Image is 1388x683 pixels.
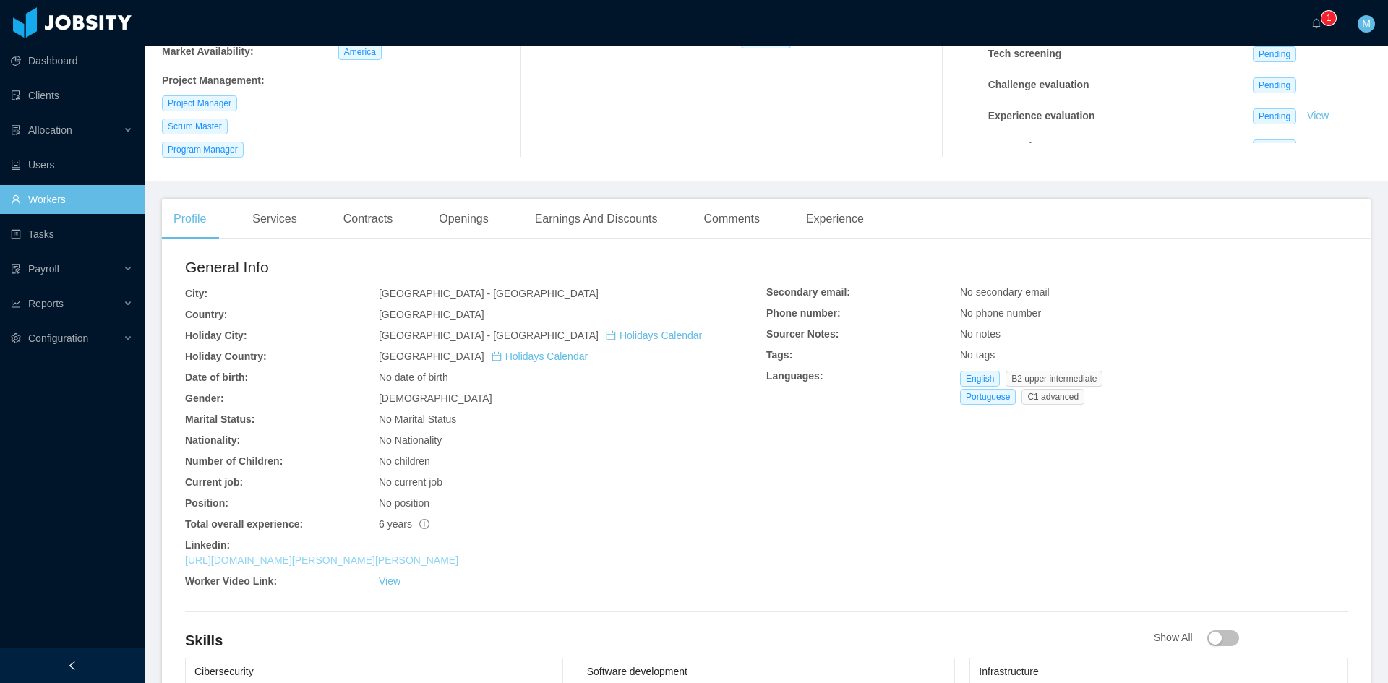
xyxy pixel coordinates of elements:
a: icon: calendarHolidays Calendar [606,330,702,341]
span: America [338,44,382,60]
b: Phone number: [766,307,841,319]
b: Market Availability: [162,46,254,57]
a: View [379,575,400,587]
b: Linkedin: [185,539,230,551]
span: Show All [1154,632,1239,643]
div: Profile [162,199,218,239]
b: Current job: [185,476,243,488]
span: Pending [1253,77,1296,93]
span: Pending [1253,108,1296,124]
b: City: [185,288,207,299]
span: [DEMOGRAPHIC_DATA] [379,392,492,404]
sup: 1 [1321,11,1336,25]
span: Pending [1253,46,1296,62]
span: Reports [28,298,64,309]
span: Configuration [28,332,88,344]
span: Program Manager [162,142,244,158]
span: No phone number [960,307,1041,319]
i: icon: solution [11,125,21,135]
span: M [1362,15,1371,33]
b: Tags: [766,349,792,361]
div: Services [241,199,308,239]
a: icon: profileTasks [11,220,133,249]
span: No secondary email [960,286,1050,298]
div: Contracts [332,199,404,239]
b: Marital Status: [185,413,254,425]
div: No tags [960,348,1348,363]
b: Languages: [766,370,823,382]
span: Project Manager [162,95,237,111]
span: [GEOGRAPHIC_DATA] [379,309,484,320]
b: Gender: [185,392,224,404]
span: Payroll [28,263,59,275]
i: icon: line-chart [11,298,21,309]
span: Pending [1253,139,1296,155]
span: info-circle [419,519,429,529]
span: English [960,371,1000,387]
span: Allocation [28,124,72,136]
b: Secondary email: [766,286,850,298]
a: [URL][DOMAIN_NAME][PERSON_NAME][PERSON_NAME] [185,554,458,566]
i: icon: file-protect [11,264,21,274]
b: Project Management : [162,74,265,86]
b: Number of Children: [185,455,283,467]
h4: Skills [185,630,1154,650]
i: icon: calendar [492,351,502,361]
b: Holiday City: [185,330,247,341]
b: Sourcer Notes: [766,328,839,340]
span: Scrum Master [162,119,228,134]
a: icon: robotUsers [11,150,133,179]
span: No children [379,455,430,467]
a: icon: auditClients [11,81,133,110]
span: B2 upper intermediate [1006,371,1102,387]
b: Holiday Country: [185,351,267,362]
span: [GEOGRAPHIC_DATA] - [GEOGRAPHIC_DATA] [379,288,599,299]
span: C1 advanced [1021,389,1084,405]
span: No notes [960,328,1001,340]
b: Country: [185,309,227,320]
span: No current job [379,476,442,488]
span: 6 years [379,518,429,530]
span: No position [379,497,429,509]
span: No Marital Status [379,413,456,425]
h2: General Info [185,256,766,279]
div: Comments [693,199,771,239]
span: [GEOGRAPHIC_DATA] [379,351,588,362]
strong: Experience evaluation [988,110,1095,121]
i: icon: bell [1311,18,1321,28]
div: Openings [427,199,500,239]
span: [GEOGRAPHIC_DATA] - [GEOGRAPHIC_DATA] [379,330,702,341]
p: 1 [1327,11,1332,25]
span: Portuguese [960,389,1016,405]
div: Earnings And Discounts [523,199,669,239]
b: Worker Video Link: [185,575,277,587]
b: Total overall experience: [185,518,303,530]
strong: Challenge evaluation [988,79,1089,90]
a: icon: pie-chartDashboard [11,46,133,75]
b: Position: [185,497,228,509]
span: No date of birth [379,371,448,383]
b: Date of birth: [185,371,248,383]
a: icon: userWorkers [11,185,133,214]
strong: Approval [988,141,1032,153]
a: icon: calendarHolidays Calendar [492,351,588,362]
div: Experience [794,199,875,239]
i: icon: setting [11,333,21,343]
strong: Tech screening [988,48,1062,59]
b: Nationality: [185,434,240,446]
span: No Nationality [379,434,442,446]
i: icon: calendar [606,330,616,340]
a: View [1302,110,1334,121]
